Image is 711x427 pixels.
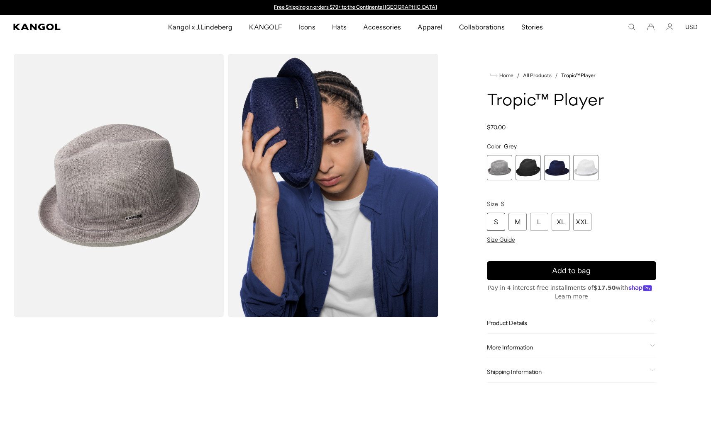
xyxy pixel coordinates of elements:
div: S [487,213,505,231]
label: Black [516,155,541,180]
a: Apparel [409,15,451,39]
span: Collaborations [459,15,504,39]
span: Color [487,143,501,150]
slideshow-component: Announcement bar [270,4,441,11]
button: Cart [647,23,655,31]
div: 4 of 4 [573,155,599,180]
label: White [573,155,599,180]
a: All Products [523,73,552,78]
div: M [508,213,527,231]
li: / [513,70,520,80]
span: KANGOLF [249,15,282,39]
div: 3 of 4 [544,155,569,180]
span: Apparel [418,15,442,39]
span: Shipping Information [487,368,646,376]
a: Icons [291,15,324,39]
button: Add to bag [487,261,656,280]
a: Tropic™ Player [561,73,596,78]
span: Size Guide [487,236,515,243]
span: More Information [487,344,646,351]
div: XXL [573,213,591,231]
span: Stories [521,15,543,39]
div: L [530,213,548,231]
label: Navy [544,155,569,180]
div: 1 of 2 [270,4,441,11]
a: KANGOLF [241,15,290,39]
span: Add to bag [552,265,591,277]
div: 2 of 4 [516,155,541,180]
div: 1 of 4 [487,155,512,180]
div: XL [552,213,570,231]
li: / [552,70,558,80]
a: Kangol [13,24,111,30]
span: S [501,200,505,208]
a: Accessories [355,15,409,39]
button: USD [685,23,698,31]
span: Grey [504,143,517,150]
span: Product Details [487,319,646,327]
span: Hats [332,15,347,39]
a: Account [666,23,674,31]
img: color-grey [13,54,224,317]
a: Collaborations [451,15,513,39]
nav: breadcrumbs [487,70,656,80]
a: Stories [513,15,551,39]
a: Home [490,72,513,79]
a: Free Shipping on orders $79+ to the Continental [GEOGRAPHIC_DATA] [274,4,437,10]
span: Accessories [363,15,401,39]
span: Icons [299,15,315,39]
span: Size [487,200,498,208]
product-gallery: Gallery Viewer [13,54,439,317]
a: Kangol x J.Lindeberg [160,15,241,39]
h1: Tropic™ Player [487,92,656,110]
summary: Search here [628,23,635,31]
span: Home [498,73,513,78]
div: Announcement [270,4,441,11]
a: Hats [324,15,355,39]
span: $70.00 [487,124,506,131]
span: Kangol x J.Lindeberg [168,15,233,39]
label: Grey [487,155,512,180]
